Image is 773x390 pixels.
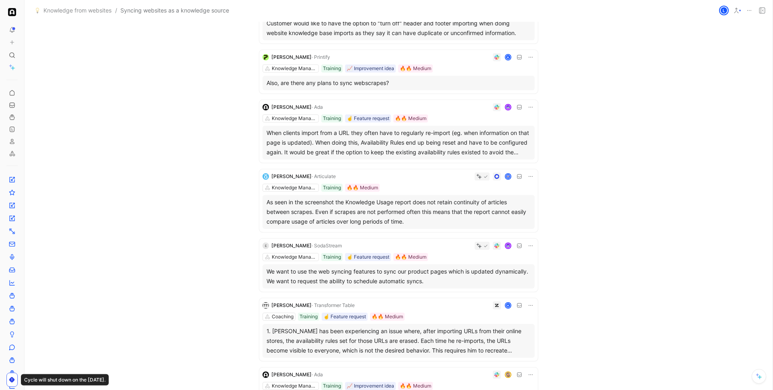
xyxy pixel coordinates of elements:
span: Syncing websites as a knowledge source [120,6,229,15]
button: Ada [6,6,18,18]
div: A [506,55,511,60]
div: 🔥🔥 Medium [372,313,403,321]
div: Training [323,184,341,192]
img: logo [262,173,269,180]
span: [PERSON_NAME] [271,104,312,110]
button: 💡Knowledge from websites [33,6,114,15]
span: · Printify [312,54,330,60]
div: E [262,243,269,249]
div: 🔥🔥 Medium [395,114,426,122]
img: avatar [506,105,511,110]
img: logo [262,302,269,309]
span: Knowledge from websites [43,6,112,15]
div: Customer would like to have the option to "turn off" header and footer importing when doing websi... [267,19,531,38]
div: When clients import from a URL they often have to regularly re-import (eg. when information on th... [267,128,531,157]
span: [PERSON_NAME] [271,302,312,308]
div: Training [323,114,341,122]
div: 📈 Improvement idea [347,64,394,73]
img: avatar [506,372,511,378]
span: [PERSON_NAME] [271,371,312,378]
div: L [720,6,728,15]
div: Training [323,64,341,73]
span: · Articulate [312,173,336,179]
div: Knowledge Management [272,64,317,73]
span: · Ada [312,371,323,378]
div: 🔥🔥 Medium [400,382,431,390]
div: Cycle will shut down on the [DATE]. [21,374,109,386]
div: Training [323,382,341,390]
img: logo [262,371,269,378]
div: Knowledge Management [272,184,317,192]
img: avatar [506,174,511,179]
div: We want to use the web syncing features to sync our product pages which is updated dynamically. W... [267,267,531,286]
img: logo [262,54,269,60]
div: Coaching [272,313,293,321]
div: Knowledge Management [272,114,317,122]
span: / [115,6,117,15]
div: Training [300,313,318,321]
div: Knowledge Management [272,253,317,261]
img: 💡 [35,8,40,13]
div: ☝️ Feature request [323,313,366,321]
div: ☝️ Feature request [347,253,389,261]
span: · Transformer Table [312,302,355,308]
div: As seen in the screenshot the Knowledge Usage report does not retain continuity of articles betwe... [267,197,531,226]
img: logo [262,104,269,110]
div: 🔥🔥 Medium [347,184,378,192]
div: 1. [PERSON_NAME] has been experiencing an issue where, after importing URLs from their online sto... [267,326,531,355]
div: 🔥🔥 Medium [400,64,431,73]
span: [PERSON_NAME] [271,54,312,60]
span: [PERSON_NAME] [271,173,312,179]
div: H [506,303,511,308]
div: Also, are there any plans to sync webscrapes? [267,78,531,88]
span: · Ada [312,104,323,110]
img: avatar [506,243,511,249]
div: ☝️ Feature request [347,114,389,122]
div: 📈 Improvement idea [347,382,394,390]
div: Training [323,253,341,261]
div: 🔥🔥 Medium [395,253,426,261]
span: · SodaStream [312,243,342,249]
div: Knowledge Management [272,382,317,390]
img: Ada [8,8,16,16]
span: [PERSON_NAME] [271,243,312,249]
